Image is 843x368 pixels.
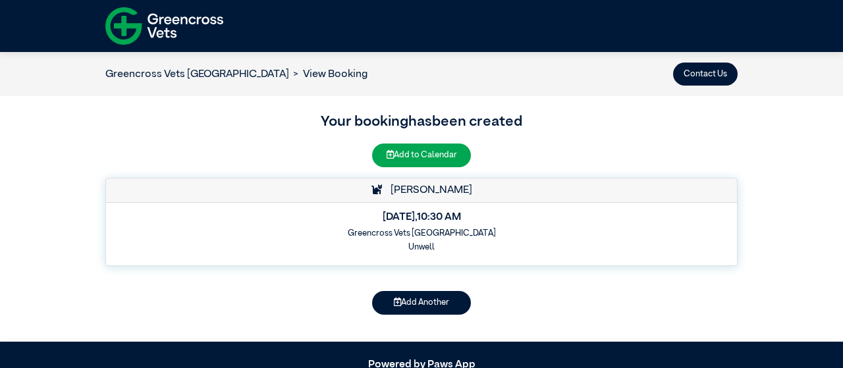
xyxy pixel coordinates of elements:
[105,111,738,134] h3: Your booking has been created
[115,242,728,252] h6: Unwell
[115,211,728,224] h5: [DATE] , 10:30 AM
[673,63,738,86] button: Contact Us
[372,291,471,314] button: Add Another
[384,185,472,196] span: [PERSON_NAME]
[105,3,223,49] img: f-logo
[115,228,728,238] h6: Greencross Vets [GEOGRAPHIC_DATA]
[105,66,367,82] nav: breadcrumb
[372,144,471,167] button: Add to Calendar
[105,69,289,80] a: Greencross Vets [GEOGRAPHIC_DATA]
[289,66,367,82] li: View Booking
